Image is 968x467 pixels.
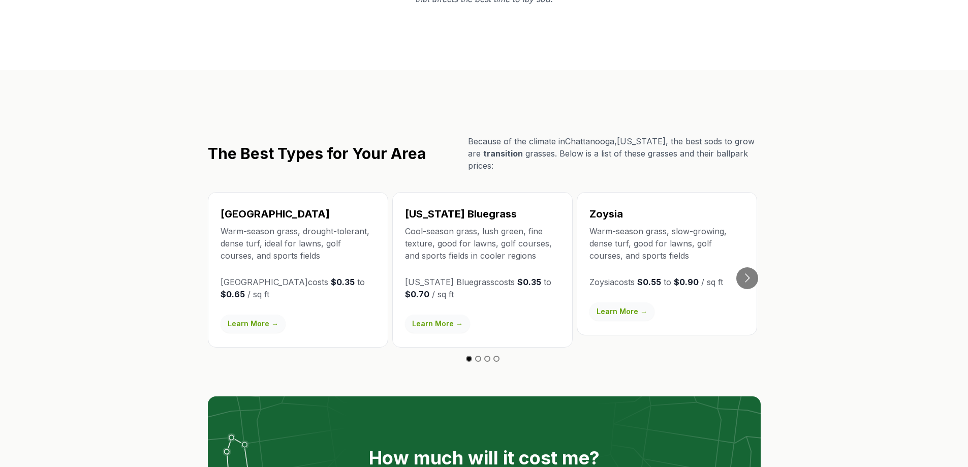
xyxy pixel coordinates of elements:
span: transition [483,148,523,159]
p: Warm-season grass, slow-growing, dense turf, good for lawns, golf courses, and sports fields [589,225,744,262]
strong: $0.55 [637,277,661,287]
strong: $0.90 [674,277,699,287]
button: Go to slide 1 [466,356,472,362]
strong: $0.35 [517,277,541,287]
p: [US_STATE] Bluegrass costs to / sq ft [405,276,560,300]
p: Zoysia costs to / sq ft [589,276,744,288]
a: Learn More → [589,302,654,321]
strong: $0.65 [221,289,245,299]
strong: $0.35 [331,277,355,287]
button: Go to slide 4 [493,356,499,362]
h3: [US_STATE] Bluegrass [405,207,560,221]
button: Go to slide 2 [475,356,481,362]
p: Cool-season grass, lush green, fine texture, good for lawns, golf courses, and sports fields in c... [405,225,560,262]
p: Because of the climate in Chattanooga , [US_STATE] , the best sods to grow are grasses. Below is ... [468,135,761,172]
p: Warm-season grass, drought-tolerant, dense turf, ideal for lawns, golf courses, and sports fields [221,225,376,262]
strong: $0.70 [405,289,429,299]
p: [GEOGRAPHIC_DATA] costs to / sq ft [221,276,376,300]
a: Learn More → [405,315,470,333]
h2: The Best Types for Your Area [208,144,426,163]
h3: [GEOGRAPHIC_DATA] [221,207,376,221]
h3: Zoysia [589,207,744,221]
button: Go to next slide [736,267,758,289]
a: Learn More → [221,315,286,333]
button: Go to slide 3 [484,356,490,362]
